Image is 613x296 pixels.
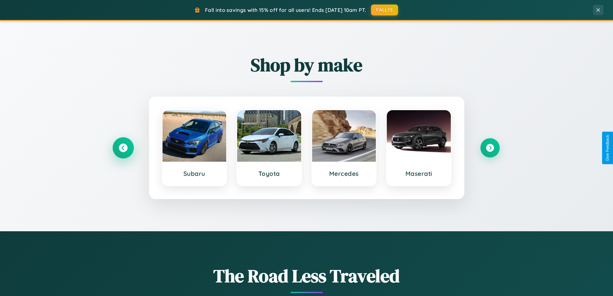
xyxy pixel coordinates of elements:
[319,170,370,177] h3: Mercedes
[605,135,610,161] div: Give Feedback
[393,170,444,177] h3: Maserati
[244,170,295,177] h3: Toyota
[114,263,500,288] h1: The Road Less Traveled
[114,53,500,77] h2: Shop by make
[371,5,398,15] button: FALL15
[169,170,220,177] h3: Subaru
[205,7,366,13] span: Fall into savings with 15% off for all users! Ends [DATE] 10am PT.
